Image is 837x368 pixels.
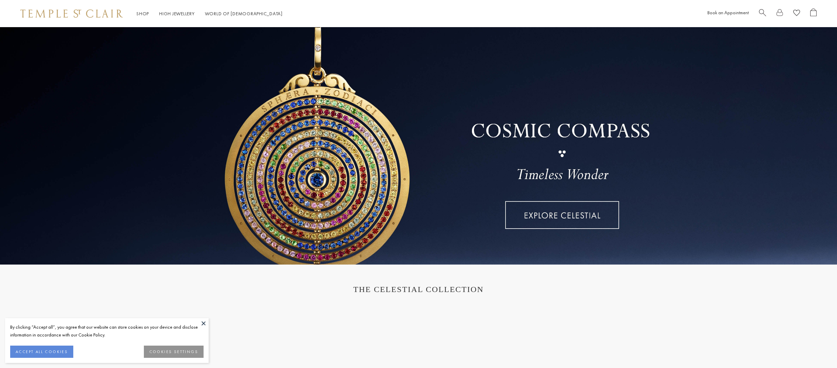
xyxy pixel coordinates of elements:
[810,8,817,19] a: Open Shopping Bag
[707,9,749,16] a: Book an Appointment
[803,336,830,361] iframe: Gorgias live chat messenger
[10,346,73,358] button: ACCEPT ALL COOKIES
[144,346,204,358] button: COOKIES SETTINGS
[759,8,766,19] a: Search
[136,11,149,17] a: ShopShop
[136,9,283,18] nav: Main navigation
[793,8,800,19] a: View Wishlist
[27,285,810,294] h1: THE CELESTIAL COLLECTION
[10,323,204,339] div: By clicking “Accept all”, you agree that our website can store cookies on your device and disclos...
[159,11,195,17] a: High JewelleryHigh Jewellery
[20,9,123,18] img: Temple St. Clair
[205,11,283,17] a: World of [DEMOGRAPHIC_DATA]World of [DEMOGRAPHIC_DATA]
